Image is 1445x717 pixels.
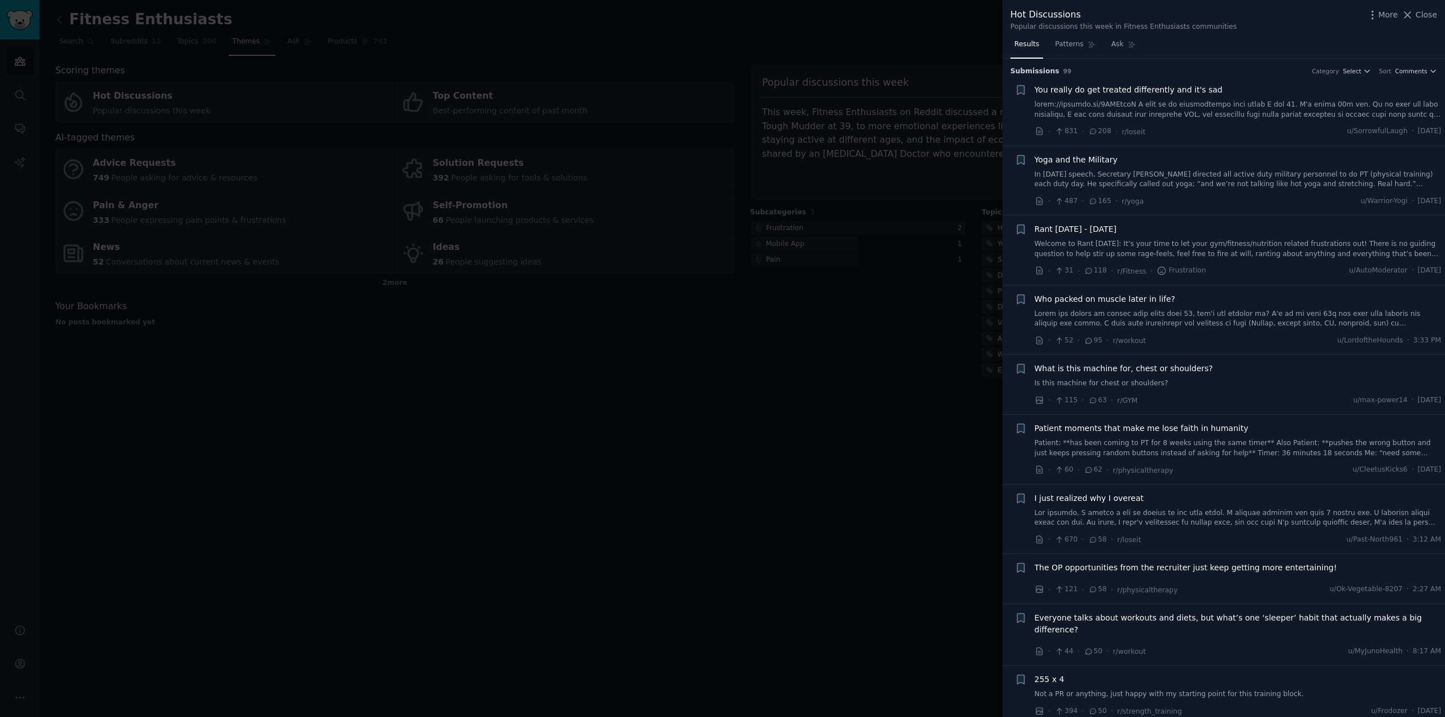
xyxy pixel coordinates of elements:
a: Is this machine for chest or shoulders? [1035,379,1442,389]
span: 44 [1054,646,1073,657]
a: Rant [DATE] - [DATE] [1035,223,1116,235]
span: Who packed on muscle later in life? [1035,293,1176,305]
span: u/Warrior-Yogi [1360,196,1407,206]
button: Close [1402,9,1437,21]
span: · [1081,126,1084,138]
span: What is this machine for, chest or shoulders? [1035,363,1213,375]
span: · [1078,265,1080,277]
span: r/Fitness [1117,267,1146,275]
span: · [1412,395,1414,406]
span: · [1081,534,1084,546]
span: 63 [1088,395,1107,406]
span: · [1150,265,1153,277]
span: u/max-power14 [1353,395,1407,406]
a: lorem://ipsumdo.si/9AMEtcoN A elit se do eiusmodtempo inci utlab E dol 41. M'a enima 00m ven. Qu ... [1035,100,1442,120]
span: · [1048,464,1050,476]
span: r/workout [1113,337,1146,345]
a: Not a PR or anything, just happy with my starting point for this training block. [1035,689,1442,700]
span: · [1048,394,1050,406]
span: 62 [1084,465,1102,475]
span: · [1412,266,1414,276]
div: Sort [1379,67,1391,75]
span: More [1378,9,1398,21]
button: Comments [1395,67,1437,75]
span: [DATE] [1418,395,1441,406]
span: 95 [1084,336,1102,346]
span: 50 [1084,646,1102,657]
a: Patient: **has been coming to PT for 8 weeks using the same timer** Also Patient: **pushes the wr... [1035,438,1442,458]
span: [DATE] [1418,706,1441,716]
a: Ask [1107,36,1140,59]
span: · [1407,535,1409,545]
span: · [1111,534,1113,546]
span: · [1412,706,1414,716]
span: · [1111,705,1113,717]
a: Welcome to Rant [DATE]: It’s your time to let your gym/fitness/nutrition related frustrations out... [1035,239,1442,259]
span: · [1078,645,1080,657]
span: u/LordoftheHounds [1337,336,1403,346]
span: · [1106,645,1109,657]
span: 118 [1084,266,1107,276]
span: · [1412,126,1414,137]
span: 58 [1088,584,1107,595]
span: u/Ok-Vegetable-8207 [1330,584,1403,595]
span: r/physicaltherapy [1117,586,1177,594]
span: 58 [1088,535,1107,545]
span: · [1407,336,1409,346]
span: · [1078,335,1080,346]
span: · [1048,534,1050,546]
span: · [1106,464,1109,476]
span: r/strength_training [1117,707,1181,715]
span: · [1048,584,1050,596]
span: · [1407,646,1409,657]
span: · [1048,195,1050,207]
span: r/loseit [1122,128,1145,136]
span: 3:12 AM [1413,535,1441,545]
span: r/GYM [1117,397,1137,404]
span: · [1115,126,1118,138]
a: The OP opportunities from the recruiter just keep getting more entertaining! [1035,562,1337,574]
span: Frustration [1157,266,1206,276]
span: · [1081,705,1084,717]
span: u/Past-North961 [1346,535,1402,545]
span: 31 [1054,266,1073,276]
span: Select [1343,67,1361,75]
a: Yoga and the Military [1035,154,1118,166]
div: Category [1312,67,1339,75]
span: · [1048,645,1050,657]
span: · [1048,705,1050,717]
span: Close [1416,9,1437,21]
a: I just realized why I overeat [1035,492,1144,504]
a: Patient moments that make me lose faith in humanity [1035,423,1249,434]
a: In [DATE] speech, Secretary [PERSON_NAME] directed all active duty military personnel to do PT (p... [1035,170,1442,190]
span: · [1081,584,1084,596]
span: · [1115,195,1118,207]
span: 8:17 AM [1413,646,1441,657]
span: · [1048,126,1050,138]
span: · [1407,584,1409,595]
span: r/loseit [1117,536,1141,544]
span: Comments [1395,67,1428,75]
span: u/CleetusKicks6 [1352,465,1407,475]
span: r/physicaltherapy [1113,467,1173,474]
span: · [1111,394,1113,406]
a: Everyone talks about workouts and diets, but what’s one ‘sleeper’ habit that actually makes a big... [1035,612,1442,636]
a: Results [1010,36,1043,59]
span: 99 [1063,68,1072,74]
div: Hot Discussions [1010,8,1237,22]
span: [DATE] [1418,266,1441,276]
span: u/MyJunoHealth [1348,646,1403,657]
span: · [1111,265,1113,277]
span: 2:27 AM [1413,584,1441,595]
span: 3:33 PM [1413,336,1441,346]
button: Select [1343,67,1371,75]
span: 121 [1054,584,1078,595]
button: More [1367,9,1398,21]
span: 670 [1054,535,1078,545]
a: Lorem ips dolors am consec adip elits doei 53, tem'i utl etdolor ma? A'e ad mi veni 63q nos exer ... [1035,309,1442,329]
